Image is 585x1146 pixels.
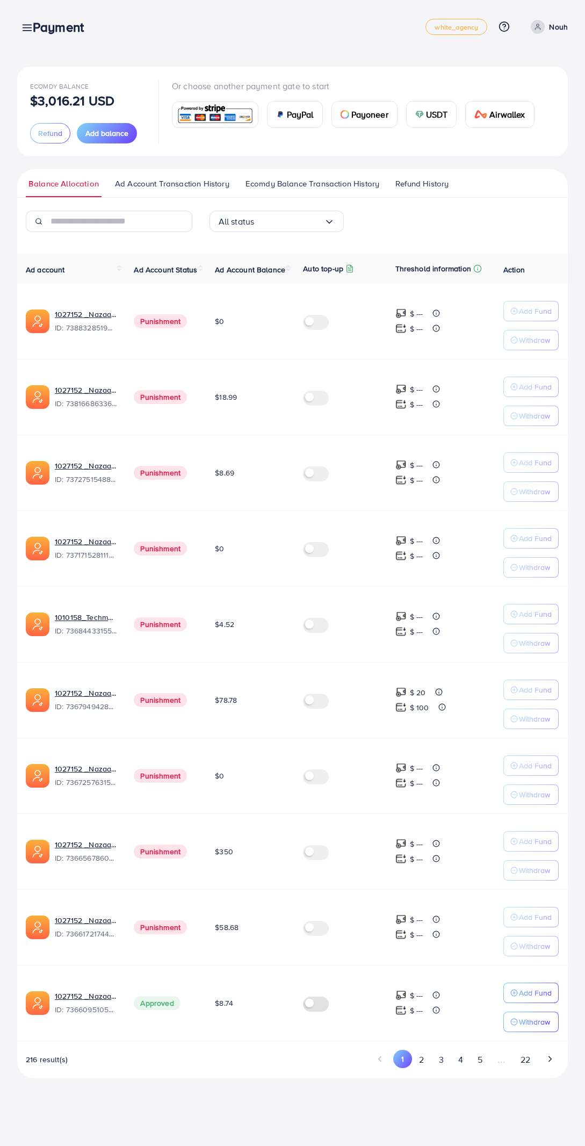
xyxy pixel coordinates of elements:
[470,1050,489,1070] button: Go to page 5
[287,108,314,121] span: PayPal
[215,467,234,478] span: $8.69
[395,535,407,546] img: top-up amount
[503,264,525,275] span: Action
[410,307,423,320] p: $ ---
[519,380,552,393] p: Add Fund
[503,860,559,881] button: Withdraw
[26,264,65,275] span: Ad account
[55,398,117,409] span: ID: 7381668633665093648
[425,19,487,35] a: white_agency
[134,264,197,275] span: Ad Account Status
[30,123,70,143] button: Refund
[215,770,224,781] span: $0
[410,625,423,638] p: $ ---
[55,763,117,774] a: 1027152 _Nazaagency_016
[519,940,550,953] p: Withdraw
[134,996,180,1010] span: Approved
[55,928,117,939] span: ID: 7366172174454882305
[115,178,229,190] span: Ad Account Transaction History
[503,452,559,473] button: Add Fund
[519,334,550,347] p: Withdraw
[503,633,559,653] button: Withdraw
[85,128,128,139] span: Add balance
[395,611,407,622] img: top-up amount
[134,542,187,556] span: Punishment
[55,536,117,561] div: <span class='underline'>1027152 _Nazaagency_04</span></br>7371715281112170513
[55,385,117,409] div: <span class='underline'>1027152 _Nazaagency_023</span></br>7381668633665093648
[55,688,117,698] a: 1027152 _Nazaagency_003
[55,839,117,864] div: <span class='underline'>1027152 _Nazaagency_0051</span></br>7366567860828749825
[30,94,114,107] p: $3,016.21 USD
[395,702,407,713] img: top-up amount
[215,543,224,554] span: $0
[395,550,407,561] img: top-up amount
[519,608,552,621] p: Add Fund
[219,213,255,230] span: All status
[410,383,423,396] p: $ ---
[503,604,559,624] button: Add Fund
[55,991,117,1015] div: <span class='underline'>1027152 _Nazaagency_006</span></br>7366095105679261697
[519,864,550,877] p: Withdraw
[26,991,49,1015] img: ic-ads-acc.e4c84228.svg
[395,474,407,486] img: top-up amount
[395,914,407,925] img: top-up amount
[55,839,117,850] a: 1027152 _Nazaagency_0051
[393,1050,412,1068] button: Go to page 1
[406,101,457,128] a: cardUSDT
[503,557,559,578] button: Withdraw
[519,637,550,650] p: Withdraw
[55,853,117,863] span: ID: 7366567860828749825
[503,1012,559,1032] button: Withdraw
[134,693,187,707] span: Punishment
[55,309,117,334] div: <span class='underline'>1027152 _Nazaagency_019</span></br>7388328519014645761
[503,330,559,350] button: Withdraw
[410,1004,423,1017] p: $ ---
[176,103,255,126] img: card
[503,301,559,321] button: Add Fund
[519,409,550,422] p: Withdraw
[395,687,407,698] img: top-up amount
[410,398,423,411] p: $ ---
[134,617,187,631] span: Punishment
[254,213,323,230] input: Search for option
[539,1098,577,1138] iframe: Chat
[55,612,117,637] div: <span class='underline'>1010158_Techmanistan pk acc_1715599413927</span></br>7368443315504726017
[215,695,237,705] span: $78.78
[172,102,258,128] a: card
[215,619,234,630] span: $4.52
[134,769,187,783] span: Punishment
[451,1050,470,1070] button: Go to page 4
[55,701,117,712] span: ID: 7367949428067450896
[33,19,92,35] h3: Payment
[38,128,62,139] span: Refund
[77,123,137,143] button: Add balance
[410,535,423,547] p: $ ---
[503,983,559,1003] button: Add Fund
[215,998,233,1008] span: $8.74
[395,1005,407,1016] img: top-up amount
[55,309,117,320] a: 1027152 _Nazaagency_019
[503,784,559,805] button: Withdraw
[410,989,423,1002] p: $ ---
[371,1050,559,1070] ul: Pagination
[513,1050,537,1070] button: Go to page 22
[431,1050,451,1070] button: Go to page 3
[503,936,559,956] button: Withdraw
[267,101,323,128] a: cardPayPal
[26,612,49,636] img: ic-ads-acc.e4c84228.svg
[410,686,426,699] p: $ 20
[55,625,117,636] span: ID: 7368443315504726017
[519,712,550,725] p: Withdraw
[28,178,99,190] span: Balance Allocation
[395,323,407,334] img: top-up amount
[55,385,117,395] a: 1027152 _Nazaagency_023
[410,762,423,775] p: $ ---
[519,456,552,469] p: Add Fund
[26,461,49,485] img: ic-ads-acc.e4c84228.svg
[519,1015,550,1028] p: Withdraw
[55,460,117,485] div: <span class='underline'>1027152 _Nazaagency_007</span></br>7372751548805726224
[55,915,117,940] div: <span class='underline'>1027152 _Nazaagency_018</span></br>7366172174454882305
[210,211,344,232] div: Search for option
[395,777,407,789] img: top-up amount
[503,680,559,700] button: Add Fund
